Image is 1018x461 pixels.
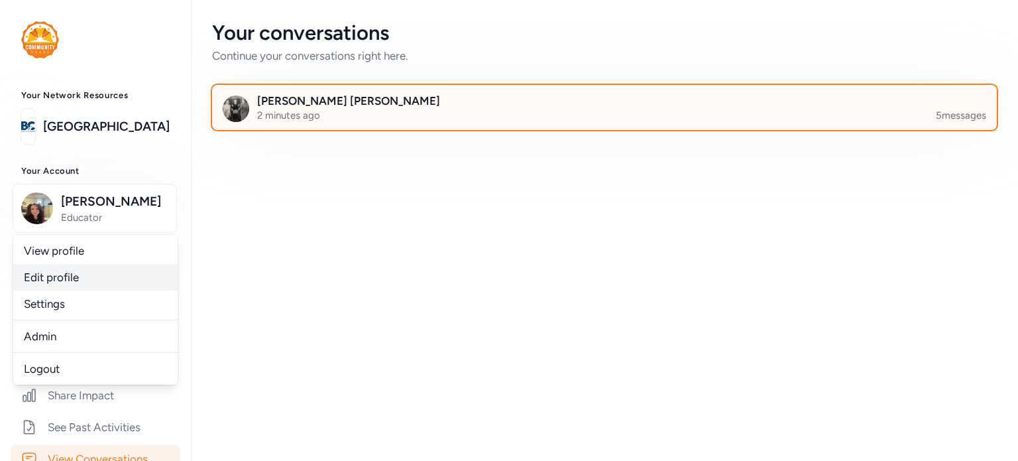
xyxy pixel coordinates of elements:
a: Share Impact [11,381,180,410]
h3: Your Account [21,166,170,176]
span: Educator [61,211,168,224]
a: Admin [13,323,178,350]
a: Logout [13,356,178,382]
a: Edit profile [13,264,178,291]
div: Your conversations [212,21,997,45]
span: [PERSON_NAME] [61,192,168,211]
img: logo [21,21,59,58]
div: [PERSON_NAME]Educator [13,235,178,385]
a: See Past Activities [11,413,180,442]
a: Create and Connect3 [11,317,180,346]
div: Continue your conversations right here. [212,48,997,64]
button: [PERSON_NAME]Educator [13,184,177,233]
a: Close Activities [11,349,180,378]
a: [GEOGRAPHIC_DATA] [43,117,170,136]
a: Settings [13,291,178,317]
img: logo [21,112,35,141]
a: Respond to Invites [11,285,180,314]
a: Home [11,253,180,283]
a: View profile [13,237,178,264]
h3: Your Network Resources [21,90,170,101]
